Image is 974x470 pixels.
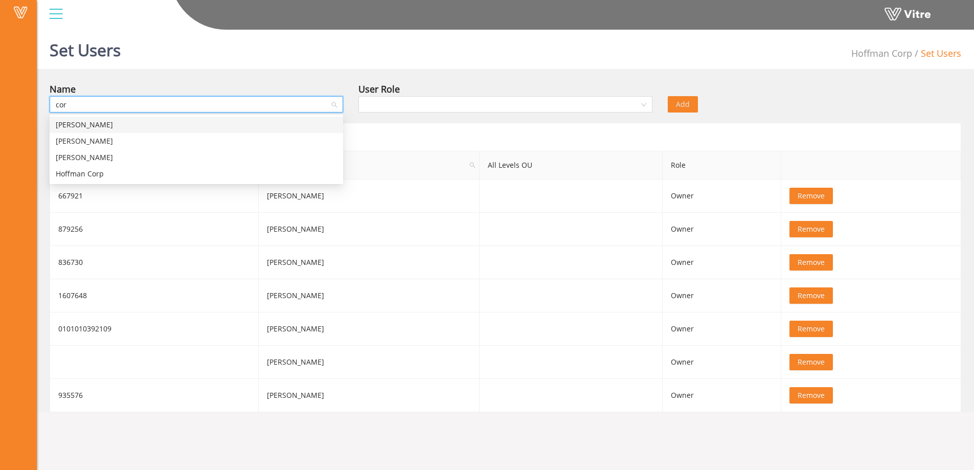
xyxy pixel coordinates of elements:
span: Owner [671,324,694,333]
td: [PERSON_NAME] [259,246,480,279]
span: Owner [671,224,694,234]
span: Remove [798,290,825,301]
button: Remove [789,287,833,304]
button: Remove [789,354,833,370]
div: Form users [50,123,961,151]
h1: Set Users [50,26,121,69]
button: Remove [789,321,833,337]
div: User Role [358,82,400,96]
span: search [465,151,480,179]
td: [PERSON_NAME] [259,213,480,246]
button: Remove [789,221,833,237]
span: Remove [798,390,825,401]
span: 0101010392109 [58,324,111,333]
span: 836730 [58,257,83,267]
span: Owner [671,191,694,200]
span: Remove [798,223,825,235]
span: Remove [798,257,825,268]
td: [PERSON_NAME] [259,180,480,213]
button: Add [668,96,698,113]
td: [PERSON_NAME] [259,379,480,412]
span: search [469,162,475,168]
div: Al Corpuz [50,133,343,149]
span: Remove [798,356,825,368]
div: Michael Corrales [50,117,343,133]
th: Role [663,151,781,180]
th: All Levels OU [480,151,663,180]
td: [PERSON_NAME] [259,346,480,379]
span: 935576 [58,390,83,400]
span: 210 [851,47,912,59]
div: [PERSON_NAME] [56,136,337,147]
div: [PERSON_NAME] [56,119,337,130]
span: 667921 [58,191,83,200]
td: [PERSON_NAME] [259,279,480,312]
span: Name [259,151,479,179]
span: Remove [798,323,825,334]
span: Owner [671,357,694,367]
span: Owner [671,257,694,267]
div: [PERSON_NAME] [56,152,337,163]
button: Remove [789,188,833,204]
span: 1607648 [58,290,87,300]
span: Owner [671,290,694,300]
button: Remove [789,254,833,271]
button: Remove [789,387,833,404]
li: Set Users [912,46,961,60]
div: Hoffman Corp [50,166,343,182]
span: Remove [798,190,825,202]
td: [PERSON_NAME] [259,312,480,346]
span: 879256 [58,224,83,234]
span: Owner [671,390,694,400]
div: Cory Naranjo [50,149,343,166]
div: Name [50,82,76,96]
div: Hoffman Corp [56,168,337,180]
